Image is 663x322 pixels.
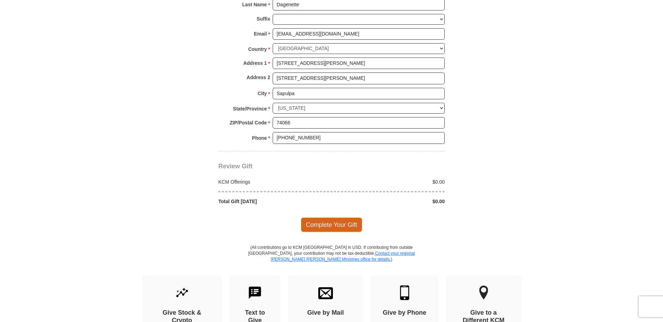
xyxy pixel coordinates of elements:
[331,198,448,205] div: $0.00
[247,72,270,82] strong: Address 2
[248,44,267,54] strong: Country
[230,118,267,128] strong: ZIP/Postal Code
[248,245,415,275] p: (All contributions go to KCM [GEOGRAPHIC_DATA] in USD. If contributing from outside [GEOGRAPHIC_D...
[318,285,333,300] img: envelope.svg
[258,89,267,98] strong: City
[479,285,489,300] img: other-region
[254,29,267,39] strong: Email
[300,309,351,317] h4: Give by Mail
[243,58,267,68] strong: Address 1
[248,285,262,300] img: text-to-give.svg
[233,104,267,114] strong: State/Province
[383,309,427,317] h4: Give by Phone
[175,285,189,300] img: give-by-stock.svg
[257,14,270,24] strong: Suffix
[215,178,332,185] div: KCM Offerings
[218,163,252,170] span: Review Gift
[252,133,267,143] strong: Phone
[331,178,448,185] div: $0.00
[301,217,362,232] span: Complete Your Gift
[215,198,332,205] div: Total Gift [DATE]
[397,285,412,300] img: mobile.svg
